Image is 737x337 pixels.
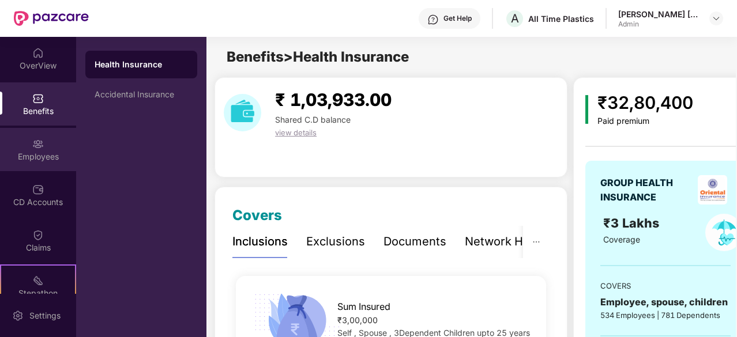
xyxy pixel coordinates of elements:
div: Network Hospitals [465,233,566,251]
span: Coverage [603,234,640,244]
span: view details [275,128,317,137]
div: Employee, spouse, children [600,295,731,309]
span: ₹3 Lakhs [603,215,663,230]
span: Covers [232,207,282,224]
img: svg+xml;base64,PHN2ZyBpZD0iRHJvcGRvd24tMzJ4MzIiIHhtbG5zPSJodHRwOi8vd3d3LnczLm9yZy8yMDAwL3N2ZyIgd2... [712,14,721,23]
img: svg+xml;base64,PHN2ZyBpZD0iRW1wbG95ZWVzIiB4bWxucz0iaHR0cDovL3d3dy53My5vcmcvMjAwMC9zdmciIHdpZHRoPS... [32,138,44,150]
div: Exclusions [306,233,365,251]
img: icon [585,95,588,124]
div: COVERS [600,280,731,291]
div: Inclusions [232,233,288,251]
div: Documents [383,233,446,251]
img: insurerLogo [698,175,727,205]
img: svg+xml;base64,PHN2ZyBpZD0iQ2xhaW0iIHhtbG5zPSJodHRwOi8vd3d3LnczLm9yZy8yMDAwL3N2ZyIgd2lkdGg9IjIwIi... [32,229,44,241]
img: svg+xml;base64,PHN2ZyB4bWxucz0iaHR0cDovL3d3dy53My5vcmcvMjAwMC9zdmciIHdpZHRoPSIyMSIgaGVpZ2h0PSIyMC... [32,275,44,286]
img: download [224,94,261,131]
span: ₹ 1,03,933.00 [275,89,392,110]
img: svg+xml;base64,PHN2ZyBpZD0iU2V0dGluZy0yMHgyMCIgeG1sbnM9Imh0dHA6Ly93d3cudzMub3JnLzIwMDAvc3ZnIiB3aW... [12,310,24,321]
span: A [511,12,519,25]
div: Health Insurance [95,59,188,70]
div: Get Help [443,14,472,23]
img: svg+xml;base64,PHN2ZyBpZD0iQ0RfQWNjb3VudHMiIGRhdGEtbmFtZT0iQ0QgQWNjb3VudHMiIHhtbG5zPSJodHRwOi8vd3... [32,184,44,195]
div: Paid premium [597,116,693,126]
div: 534 Employees | 781 Dependents [600,309,731,321]
div: All Time Plastics [528,13,594,24]
div: [PERSON_NAME] [PERSON_NAME] [618,9,699,20]
div: Settings [26,310,64,321]
button: ellipsis [523,226,550,258]
img: svg+xml;base64,PHN2ZyBpZD0iSG9tZSIgeG1sbnM9Imh0dHA6Ly93d3cudzMub3JnLzIwMDAvc3ZnIiB3aWR0aD0iMjAiIG... [32,47,44,59]
img: svg+xml;base64,PHN2ZyBpZD0iQmVuZWZpdHMiIHhtbG5zPSJodHRwOi8vd3d3LnczLm9yZy8yMDAwL3N2ZyIgd2lkdGg9Ij... [32,93,44,104]
img: svg+xml;base64,PHN2ZyBpZD0iSGVscC0zMngzMiIgeG1sbnM9Imh0dHA6Ly93d3cudzMub3JnLzIwMDAvc3ZnIiB3aWR0aD... [427,14,439,25]
div: Admin [618,20,699,29]
div: ₹3,00,000 [337,314,532,327]
span: Sum Insured [337,300,390,314]
span: Shared C.D balance [275,115,351,124]
div: ₹32,80,400 [597,89,693,116]
div: GROUP HEALTH INSURANCE [600,176,694,205]
div: Accidental Insurance [95,90,188,99]
span: ellipsis [532,238,540,246]
div: Stepathon [1,287,75,299]
span: Benefits > Health Insurance [227,48,409,65]
img: New Pazcare Logo [14,11,89,26]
